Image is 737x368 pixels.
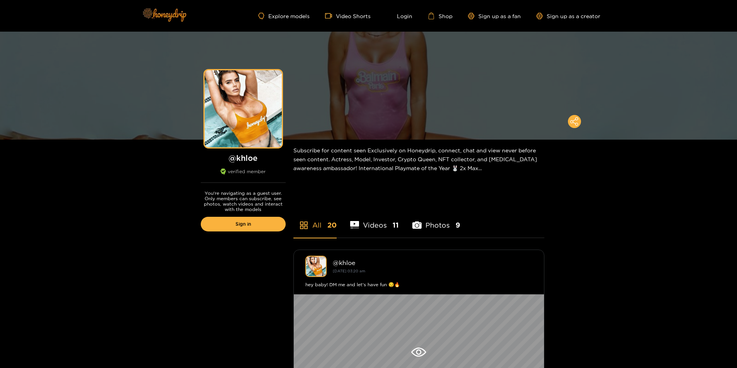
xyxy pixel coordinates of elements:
span: video-camera [325,12,336,19]
a: Login [386,12,412,19]
a: Video Shorts [325,12,371,19]
a: Sign up as a fan [468,13,521,19]
small: [DATE] 03:20 am [333,269,365,273]
div: hey baby! DM me and let's have fun 😏🔥 [305,281,532,289]
div: verified member [201,169,286,183]
div: @ khloe [333,259,532,266]
a: Sign in [201,217,286,231]
li: Videos [350,203,399,238]
a: Explore models [258,13,309,19]
a: Shop [428,12,452,19]
h1: @ khloe [201,153,286,163]
span: 20 [327,220,337,230]
p: You're navigating as a guest user. Only members can subscribe, see photos, watch videos and inter... [201,191,286,212]
span: 9 [456,220,460,230]
span: 11 [393,220,399,230]
a: Sign up as a creator [536,13,600,19]
span: appstore [299,221,308,230]
img: khloe [305,256,327,277]
div: Subscribe for content seen Exclusively on Honeydrip, connect, chat and view never before seen con... [293,140,544,179]
li: Photos [412,203,460,238]
li: All [293,203,337,238]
